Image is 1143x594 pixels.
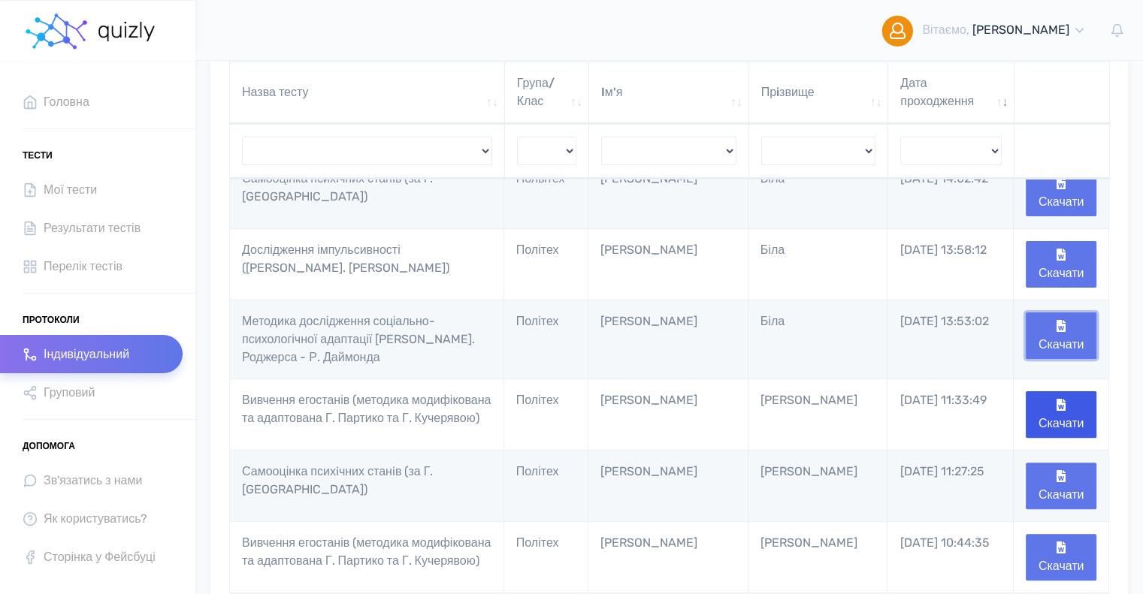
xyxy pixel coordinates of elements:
[44,218,141,238] span: Результати тестів
[588,450,748,521] td: [PERSON_NAME]
[887,157,1014,228] td: [DATE] 14:02:42
[748,521,888,592] td: [PERSON_NAME]
[588,521,748,592] td: [PERSON_NAME]
[23,435,75,457] span: Допомога
[230,521,504,592] td: Вивчення егостанів (методика модифікована та адаптована Г. Партико та Г. Кучерявою)
[23,144,53,167] span: Тести
[44,344,129,364] span: Індивідуальний
[504,378,588,450] td: Політех
[44,470,142,490] span: Зв'язатись з нами
[230,62,505,124] th: Назва тесту: активувати для сортування стовпців за зростанням
[748,450,888,521] td: [PERSON_NAME]
[44,508,147,529] span: Як користуватись?
[589,62,749,124] th: Iм'я: активувати для сортування стовпців за зростанням
[504,228,588,300] td: Політех
[588,228,748,300] td: [PERSON_NAME]
[44,547,156,567] span: Сторінка у Фейсбуці
[748,378,888,450] td: [PERSON_NAME]
[749,62,889,124] th: Прiзвище: активувати для сортування стовпців за зростанням
[748,157,888,228] td: Біла
[504,300,588,378] td: Політех
[887,521,1014,592] td: [DATE] 10:44:35
[504,157,588,228] td: Полытех
[23,9,90,54] img: homepage
[1026,391,1096,438] button: Скачати
[887,378,1014,450] td: [DATE] 11:33:49
[748,300,888,378] td: Біла
[972,23,1069,37] span: [PERSON_NAME]
[887,300,1014,378] td: [DATE] 13:53:02
[1026,534,1096,580] button: Скачати
[44,179,97,200] span: Мої тести
[504,521,588,592] td: Політех
[1026,312,1096,359] button: Скачати
[230,157,504,228] td: Самооцінка психiчних станiв (за Г. [GEOGRAPHIC_DATA])
[888,62,1014,124] th: Дата проходження: активувати для сортування стовпців за зростанням
[230,228,504,300] td: Дослідження імпульсивності ([PERSON_NAME]. [PERSON_NAME])
[1026,241,1096,288] button: Скачати
[588,300,748,378] td: [PERSON_NAME]
[23,1,158,61] a: homepage homepage
[44,256,122,276] span: Перелік тестів
[230,300,504,378] td: Методика дослідження соціально-психологічної адаптації [PERSON_NAME]. Роджерса - Р. Даймонда
[44,382,95,403] span: Груповий
[23,309,80,331] span: Протоколи
[44,92,89,112] span: Головна
[230,450,504,521] td: Самооцінка психiчних станiв (за Г. [GEOGRAPHIC_DATA])
[97,22,158,41] img: homepage
[887,228,1014,300] td: [DATE] 13:58:12
[505,62,589,124] th: Група/Клас: активувати для сортування стовпців за зростанням
[588,378,748,450] td: [PERSON_NAME]
[504,450,588,521] td: Політех
[1026,463,1096,509] button: Скачати
[1026,170,1096,216] button: Скачати
[887,450,1014,521] td: [DATE] 11:27:25
[748,228,888,300] td: Біла
[230,378,504,450] td: Вивчення егостанів (методика модифікована та адаптована Г. Партико та Г. Кучерявою)
[588,157,748,228] td: [PERSON_NAME]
